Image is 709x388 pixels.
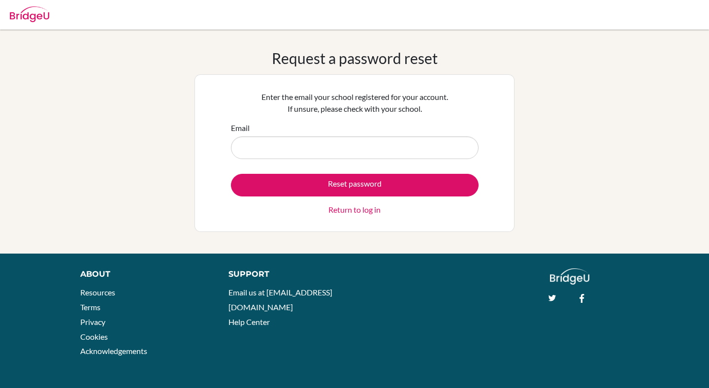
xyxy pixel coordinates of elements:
[328,204,381,216] a: Return to log in
[228,268,345,280] div: Support
[228,317,270,326] a: Help Center
[80,317,105,326] a: Privacy
[272,49,438,67] h1: Request a password reset
[228,288,332,312] a: Email us at [EMAIL_ADDRESS][DOMAIN_NAME]
[80,268,206,280] div: About
[80,346,147,356] a: Acknowledgements
[231,91,479,115] p: Enter the email your school registered for your account. If unsure, please check with your school.
[231,122,250,134] label: Email
[10,6,49,22] img: Bridge-U
[80,332,108,341] a: Cookies
[231,174,479,196] button: Reset password
[550,268,590,285] img: logo_white@2x-f4f0deed5e89b7ecb1c2cc34c3e3d731f90f0f143d5ea2071677605dd97b5244.png
[80,288,115,297] a: Resources
[80,302,100,312] a: Terms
